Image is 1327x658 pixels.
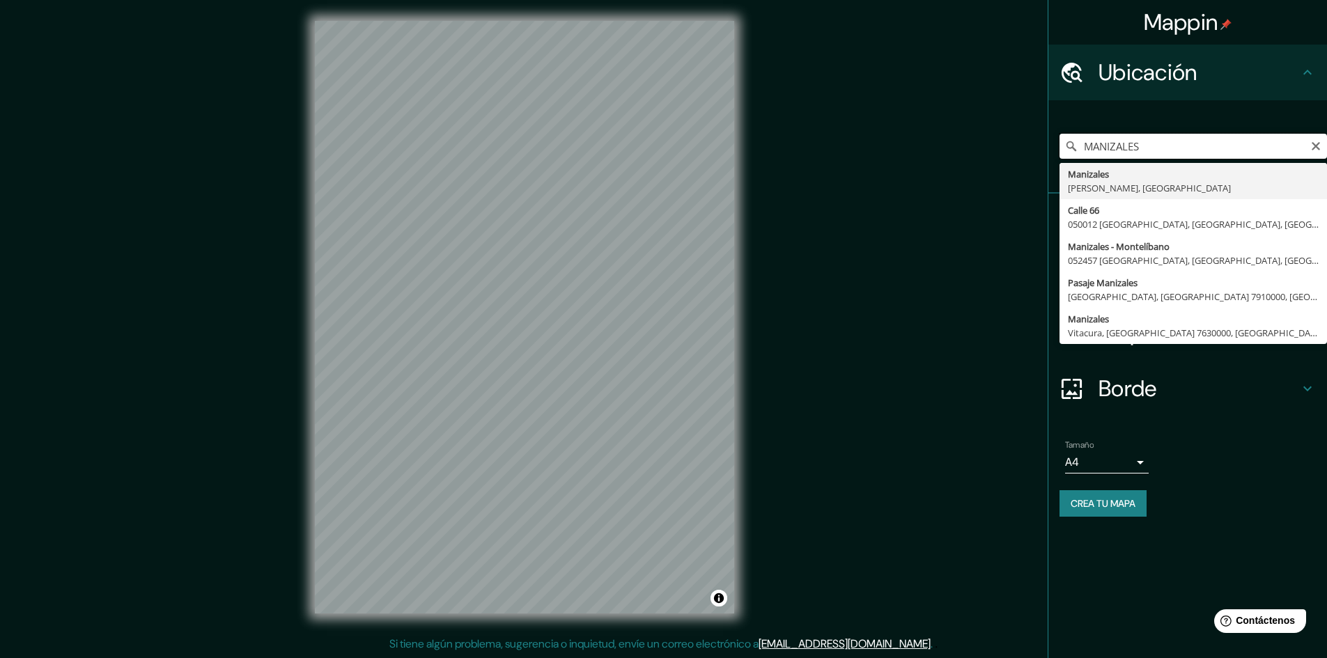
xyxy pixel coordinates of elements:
font: . [933,636,935,651]
input: Elige tu ciudad o zona [1060,134,1327,159]
font: A4 [1065,455,1079,469]
a: [EMAIL_ADDRESS][DOMAIN_NAME] [759,636,931,651]
button: Crea tu mapa [1060,490,1147,517]
font: Manizales [1068,313,1109,325]
font: Vitacura, [GEOGRAPHIC_DATA] 7630000, [GEOGRAPHIC_DATA] [1068,327,1324,339]
font: Pasaje Manizales [1068,276,1138,289]
iframe: Lanzador de widgets de ayuda [1203,604,1312,643]
div: Ubicación [1048,45,1327,100]
button: Activar o desactivar atribución [711,590,727,606]
div: Patas [1048,194,1327,249]
font: Manizales [1068,168,1109,180]
font: . [935,636,938,651]
font: Tamaño [1065,439,1094,451]
font: Crea tu mapa [1071,497,1135,510]
button: Claro [1310,139,1321,152]
div: A4 [1065,451,1149,473]
div: Estilo [1048,249,1327,305]
div: Disposición [1048,305,1327,361]
font: Calle 66 [1068,204,1099,217]
canvas: Mapa [315,21,734,613]
font: Si tiene algún problema, sugerencia o inquietud, envíe un correo electrónico a [389,636,759,651]
font: Manizales - Montelíbano [1068,240,1170,253]
font: Borde [1099,374,1157,403]
font: Mappin [1144,8,1218,37]
font: . [931,636,933,651]
div: Borde [1048,361,1327,416]
font: Ubicación [1099,58,1197,87]
img: pin-icon.png [1220,19,1232,30]
font: [PERSON_NAME], [GEOGRAPHIC_DATA] [1068,182,1231,194]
